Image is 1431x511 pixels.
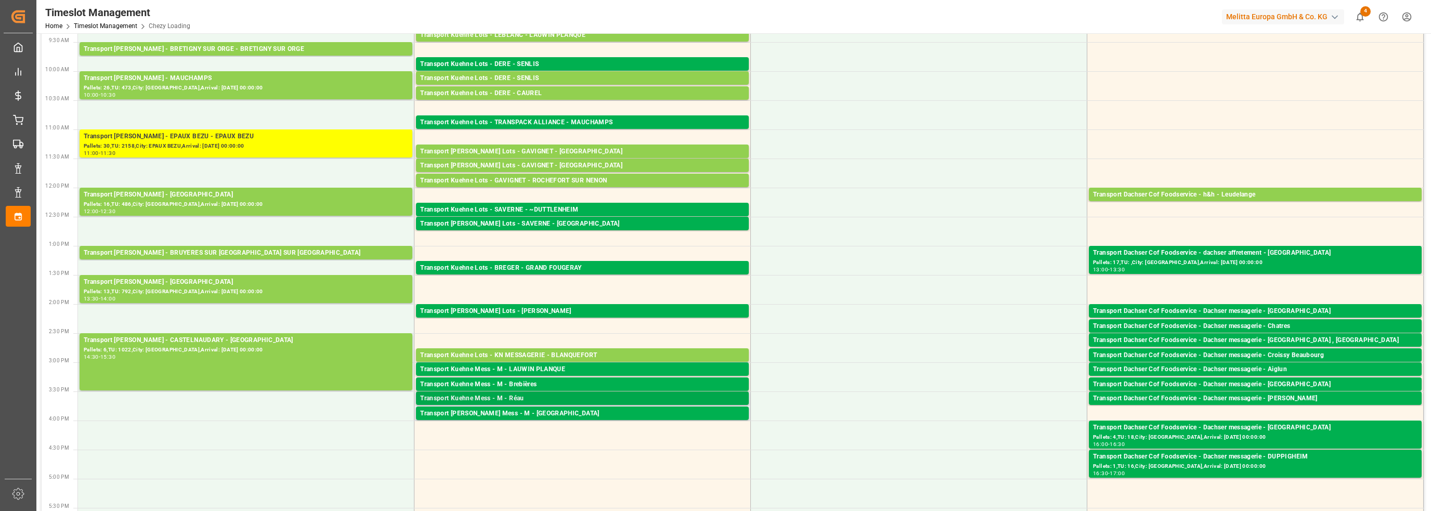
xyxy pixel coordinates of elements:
[84,277,408,287] div: Transport [PERSON_NAME] - [GEOGRAPHIC_DATA]
[420,219,745,229] div: Transport [PERSON_NAME] Lots - SAVERNE - [GEOGRAPHIC_DATA]
[49,37,69,43] span: 9:30 AM
[420,99,745,108] div: Pallets: 5,TU: 40,City: [GEOGRAPHIC_DATA],Arrival: [DATE] 00:00:00
[45,154,69,160] span: 11:30 AM
[49,474,69,480] span: 5:00 PM
[84,73,408,84] div: Transport [PERSON_NAME] - MAUCHAMPS
[99,151,100,155] div: -
[420,73,745,84] div: Transport Kuehne Lots - DERE - SENLIS
[1093,423,1417,433] div: Transport Dachser Cof Foodservice - Dachser messagerie - [GEOGRAPHIC_DATA]
[1108,442,1110,447] div: -
[1093,452,1417,462] div: Transport Dachser Cof Foodservice - Dachser messagerie - DUPPIGHEIM
[84,287,408,296] div: Pallets: 13,TU: 792,City: [GEOGRAPHIC_DATA],Arrival: [DATE] 00:00:00
[1108,471,1110,476] div: -
[420,317,745,325] div: Pallets: 1,TU: ,City: CARQUEFOU,Arrival: [DATE] 00:00:00
[1093,317,1417,325] div: Pallets: 2,TU: 29,City: [GEOGRAPHIC_DATA],Arrival: [DATE] 00:00:00
[420,404,745,413] div: Pallets: ,TU: 7,City: [GEOGRAPHIC_DATA],Arrival: [DATE] 00:00:00
[1108,267,1110,272] div: -
[420,171,745,180] div: Pallets: 9,TU: 384,City: [GEOGRAPHIC_DATA],Arrival: [DATE] 00:00:00
[420,364,745,375] div: Transport Kuehne Mess - M - LAUWIN PLANQUE
[420,147,745,157] div: Transport [PERSON_NAME] Lots - GAVIGNET - [GEOGRAPHIC_DATA]
[84,151,99,155] div: 11:00
[1093,267,1108,272] div: 13:00
[84,84,408,93] div: Pallets: 26,TU: 473,City: [GEOGRAPHIC_DATA],Arrival: [DATE] 00:00:00
[49,387,69,392] span: 3:30 PM
[420,176,745,186] div: Transport Kuehne Lots - GAVIGNET - ROCHEFORT SUR NENON
[420,361,745,370] div: Pallets: ,TU: 232,City: [GEOGRAPHIC_DATA],Arrival: [DATE] 00:00:00
[99,93,100,97] div: -
[49,358,69,363] span: 3:00 PM
[84,355,99,359] div: 14:30
[1093,332,1417,340] div: Pallets: ,TU: 190,City: [GEOGRAPHIC_DATA],Arrival: [DATE] 00:00:00
[100,151,115,155] div: 11:30
[420,161,745,171] div: Transport [PERSON_NAME] Lots - GAVIGNET - [GEOGRAPHIC_DATA]
[1222,7,1348,27] button: Melitta Europa GmbH & Co. KG
[1093,404,1417,413] div: Pallets: ,TU: 72,City: [PERSON_NAME],Arrival: [DATE] 00:00:00
[84,44,408,55] div: Transport [PERSON_NAME] - BRETIGNY SUR ORGE - BRETIGNY SUR ORGE
[49,299,69,305] span: 2:00 PM
[84,55,408,63] div: Pallets: 2,TU: ,City: [GEOGRAPHIC_DATA],Arrival: [DATE] 00:00:00
[45,212,69,218] span: 12:30 PM
[1093,346,1417,355] div: Pallets: 2,TU: 21,City: [GEOGRAPHIC_DATA] , [GEOGRAPHIC_DATA],Arrival: [DATE] 00:00:00
[1360,6,1371,17] span: 4
[420,390,745,399] div: Pallets: ,TU: 11,City: [GEOGRAPHIC_DATA],Arrival: [DATE] 00:00:00
[84,132,408,142] div: Transport [PERSON_NAME] - EPAUX BEZU - EPAUX BEZU
[84,93,99,97] div: 10:00
[1348,5,1372,29] button: show 4 new notifications
[420,273,745,282] div: Pallets: 2,TU: 6,City: [GEOGRAPHIC_DATA],Arrival: [DATE] 00:00:00
[1110,471,1125,476] div: 17:00
[84,200,408,209] div: Pallets: 16,TU: 486,City: [GEOGRAPHIC_DATA],Arrival: [DATE] 00:00:00
[1110,442,1125,447] div: 16:30
[45,67,69,72] span: 10:00 AM
[420,70,745,78] div: Pallets: 1,TU: 922,City: [GEOGRAPHIC_DATA],Arrival: [DATE] 00:00:00
[420,263,745,273] div: Transport Kuehne Lots - BREGER - GRAND FOUGERAY
[1093,321,1417,332] div: Transport Dachser Cof Foodservice - Dachser messagerie - Chatres
[1093,375,1417,384] div: Pallets: 2,TU: 12,City: [GEOGRAPHIC_DATA],Arrival: [DATE] 00:00:00
[84,248,408,258] div: Transport [PERSON_NAME] - BRUYERES SUR [GEOGRAPHIC_DATA] SUR [GEOGRAPHIC_DATA]
[1372,5,1395,29] button: Help Center
[1093,442,1108,447] div: 16:00
[1093,394,1417,404] div: Transport Dachser Cof Foodservice - Dachser messagerie - [PERSON_NAME]
[1093,248,1417,258] div: Transport Dachser Cof Foodservice - dachser affretement - [GEOGRAPHIC_DATA]
[1093,258,1417,267] div: Pallets: 17,TU: ,City: [GEOGRAPHIC_DATA],Arrival: [DATE] 00:00:00
[100,355,115,359] div: 15:30
[100,93,115,97] div: 10:30
[420,375,745,384] div: Pallets: ,TU: 74,City: LAUWIN PLANQUE,Arrival: [DATE] 00:00:00
[420,30,745,41] div: Transport Kuehne Lots - LEBLANC - LAUWIN PLANQUE
[420,157,745,166] div: Pallets: 1,TU: 54,City: [GEOGRAPHIC_DATA],Arrival: [DATE] 00:00:00
[99,209,100,214] div: -
[84,209,99,214] div: 12:00
[420,186,745,195] div: Pallets: 1,TU: 112,City: ROCHEFORT SUR NENON,Arrival: [DATE] 00:00:00
[420,419,745,428] div: Pallets: ,TU: 7,City: [GEOGRAPHIC_DATA],Arrival: [DATE] 00:00:00
[99,355,100,359] div: -
[49,503,69,509] span: 5:30 PM
[420,215,745,224] div: Pallets: 1,TU: 74,City: ~[GEOGRAPHIC_DATA],Arrival: [DATE] 00:00:00
[84,142,408,151] div: Pallets: 30,TU: 2158,City: EPAUX BEZU,Arrival: [DATE] 00:00:00
[45,183,69,189] span: 12:00 PM
[84,296,99,301] div: 13:30
[1093,364,1417,375] div: Transport Dachser Cof Foodservice - Dachser messagerie - Aiglun
[420,128,745,137] div: Pallets: 21,TU: 1140,City: MAUCHAMPS,Arrival: [DATE] 00:00:00
[1093,379,1417,390] div: Transport Dachser Cof Foodservice - Dachser messagerie - [GEOGRAPHIC_DATA]
[1093,200,1417,209] div: Pallets: 10,TU: ,City: [GEOGRAPHIC_DATA],Arrival: [DATE] 00:00:00
[420,84,745,93] div: Pallets: ,TU: 482,City: [GEOGRAPHIC_DATA],Arrival: [DATE] 00:00:00
[45,125,69,130] span: 11:00 AM
[1093,190,1417,200] div: Transport Dachser Cof Foodservice - h&h - Leudelange
[84,190,408,200] div: Transport [PERSON_NAME] - [GEOGRAPHIC_DATA]
[84,258,408,267] div: Pallets: ,TU: 267,City: [GEOGRAPHIC_DATA],Arrival: [DATE] 00:00:00
[74,22,137,30] a: Timeslot Management
[1093,462,1417,471] div: Pallets: 1,TU: 16,City: [GEOGRAPHIC_DATA],Arrival: [DATE] 00:00:00
[1222,9,1344,24] div: Melitta Europa GmbH & Co. KG
[1093,335,1417,346] div: Transport Dachser Cof Foodservice - Dachser messagerie - [GEOGRAPHIC_DATA] , [GEOGRAPHIC_DATA]
[49,329,69,334] span: 2:30 PM
[420,41,745,49] div: Pallets: ,TU: 101,City: LAUWIN PLANQUE,Arrival: [DATE] 00:00:00
[49,241,69,247] span: 1:00 PM
[1093,471,1108,476] div: 16:30
[420,306,745,317] div: Transport [PERSON_NAME] Lots - [PERSON_NAME]
[420,394,745,404] div: Transport Kuehne Mess - M - Réau
[1110,267,1125,272] div: 13:30
[45,22,62,30] a: Home
[100,209,115,214] div: 12:30
[420,229,745,238] div: Pallets: 2,TU: ,City: SARREBOURG,Arrival: [DATE] 00:00:00
[420,205,745,215] div: Transport Kuehne Lots - SAVERNE - ~DUTTLENHEIM
[49,445,69,451] span: 4:30 PM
